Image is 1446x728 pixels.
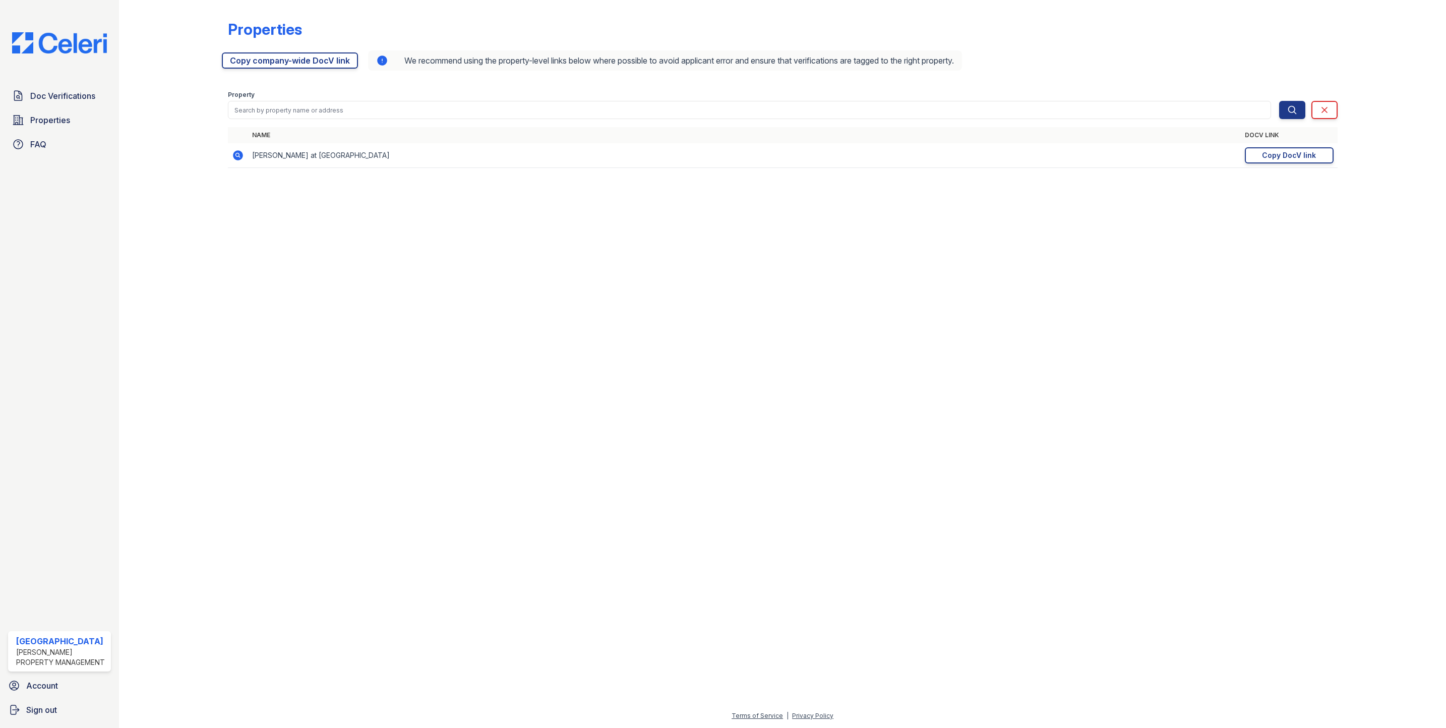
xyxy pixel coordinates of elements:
span: Properties [30,114,70,126]
a: Properties [8,110,111,130]
span: Account [26,680,58,692]
div: Copy DocV link [1262,150,1316,160]
div: Properties [228,20,302,38]
th: DocV Link [1241,127,1338,143]
div: | [787,712,789,719]
span: Doc Verifications [30,90,95,102]
td: [PERSON_NAME] at [GEOGRAPHIC_DATA] [248,143,1241,168]
a: Doc Verifications [8,86,111,106]
a: Sign out [4,700,115,720]
div: We recommend using the property-level links below where possible to avoid applicant error and ens... [368,50,962,71]
a: FAQ [8,134,111,154]
span: FAQ [30,138,46,150]
a: Privacy Policy [792,712,833,719]
label: Property [228,91,255,99]
span: Sign out [26,704,57,716]
a: Copy company-wide DocV link [222,52,358,69]
div: [GEOGRAPHIC_DATA] [16,635,107,647]
div: [PERSON_NAME] Property Management [16,647,107,667]
img: CE_Logo_Blue-a8612792a0a2168367f1c8372b55b34899dd931a85d93a1a3d3e32e68fde9ad4.png [4,32,115,53]
a: Copy DocV link [1245,147,1334,163]
a: Terms of Service [732,712,783,719]
th: Name [248,127,1241,143]
input: Search by property name or address [228,101,1271,119]
a: Account [4,676,115,696]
